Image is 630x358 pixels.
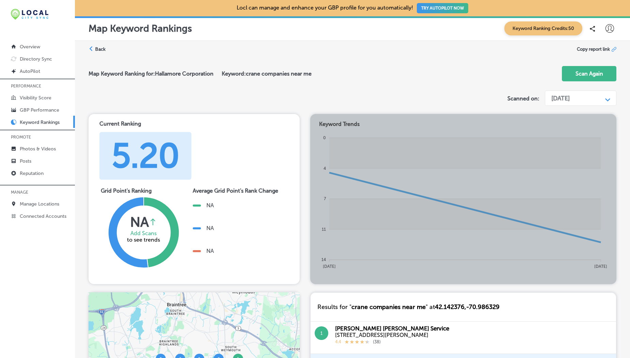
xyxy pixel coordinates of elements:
button: 1 [315,326,328,340]
p: Overview [20,44,40,50]
button: TRY AUTOPILOT NOW [417,3,468,13]
div: [STREET_ADDRESS][PERSON_NAME] [335,332,449,338]
p: GBP Performance [20,107,59,113]
div: [PERSON_NAME] [PERSON_NAME] Service [335,325,449,332]
div: NA [206,202,214,209]
p: Map Keyword Rankings [89,23,192,34]
label: Scanned on: [507,95,539,102]
div: Average Grid Point's Rank Change [193,188,278,194]
p: Keyword Rankings [20,119,60,125]
p: ( 38 ) [373,339,381,345]
div: [DATE] [551,95,570,102]
div: Results for " " at [311,293,506,321]
p: Reputation [20,170,44,176]
p: 4.4 [335,339,341,345]
div: Grid Point's Ranking [101,188,186,194]
label: Back [95,46,106,52]
img: 12321ecb-abad-46dd-be7f-2600e8d3409flocal-city-sync-logo-rectangle.png [11,9,48,20]
span: Keyword Ranking Credits: 50 [504,21,582,35]
div: NA [206,225,214,231]
p: AutoPilot [20,68,40,74]
div: NA [206,248,214,254]
p: Posts [20,158,31,164]
div: NA [130,214,149,230]
p: Connected Accounts [20,213,66,219]
p: Manage Locations [20,201,59,207]
div: Current Ranking [99,120,194,127]
button: Scan Again [562,66,616,81]
h2: Map Keyword Ranking for: Hallamore Corporation [89,70,222,77]
p: Directory Sync [20,56,52,62]
span: crane companies near me [351,303,426,311]
p: Photos & Videos [20,146,56,152]
div: 5.20 [112,135,179,176]
h2: Keyword: crane companies near me [222,70,312,77]
div: Add Scans [125,230,162,237]
span: Copy report link [577,47,610,52]
p: Visibility Score [20,95,51,101]
div: 4.4 Stars [345,338,369,345]
div: to see trends [125,230,162,243]
span: 42.142376 , -70.986329 [435,303,500,311]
